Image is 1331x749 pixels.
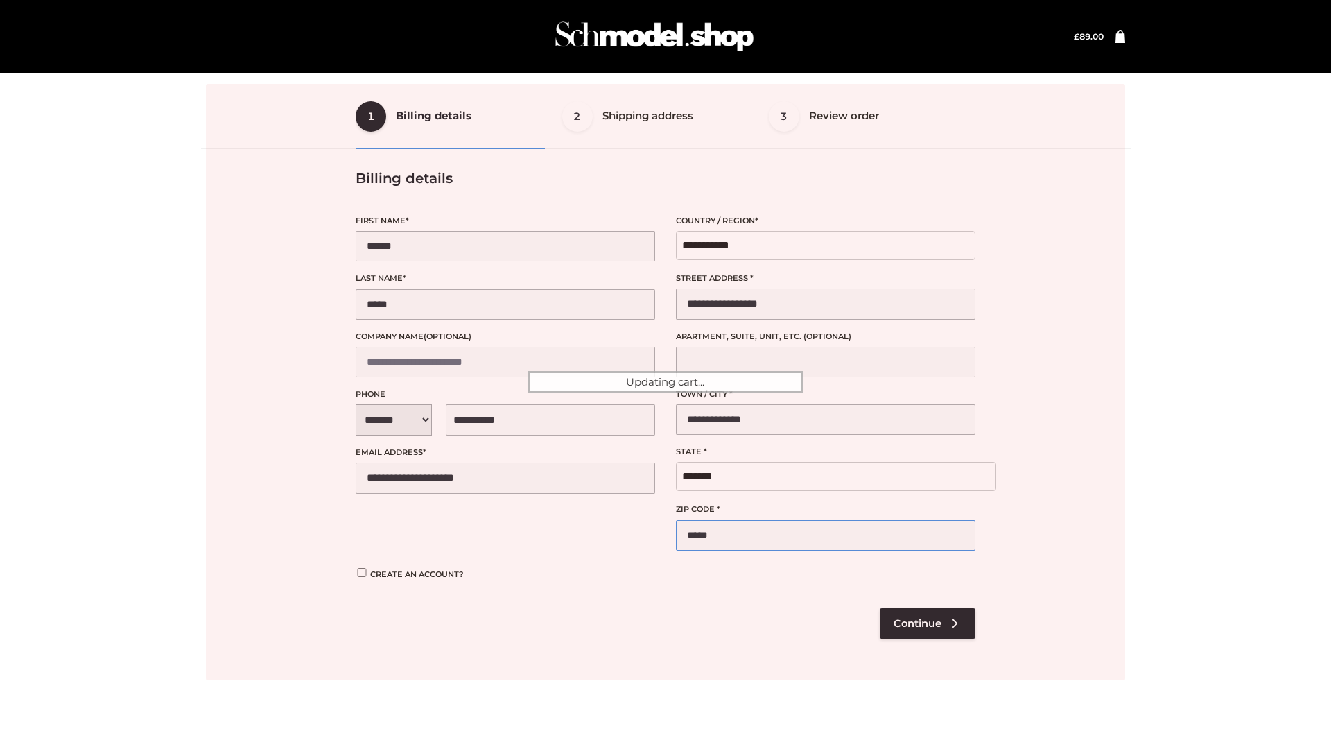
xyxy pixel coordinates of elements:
img: Schmodel Admin 964 [550,9,758,64]
div: Updating cart... [528,371,803,393]
a: £89.00 [1074,31,1104,42]
bdi: 89.00 [1074,31,1104,42]
span: £ [1074,31,1079,42]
